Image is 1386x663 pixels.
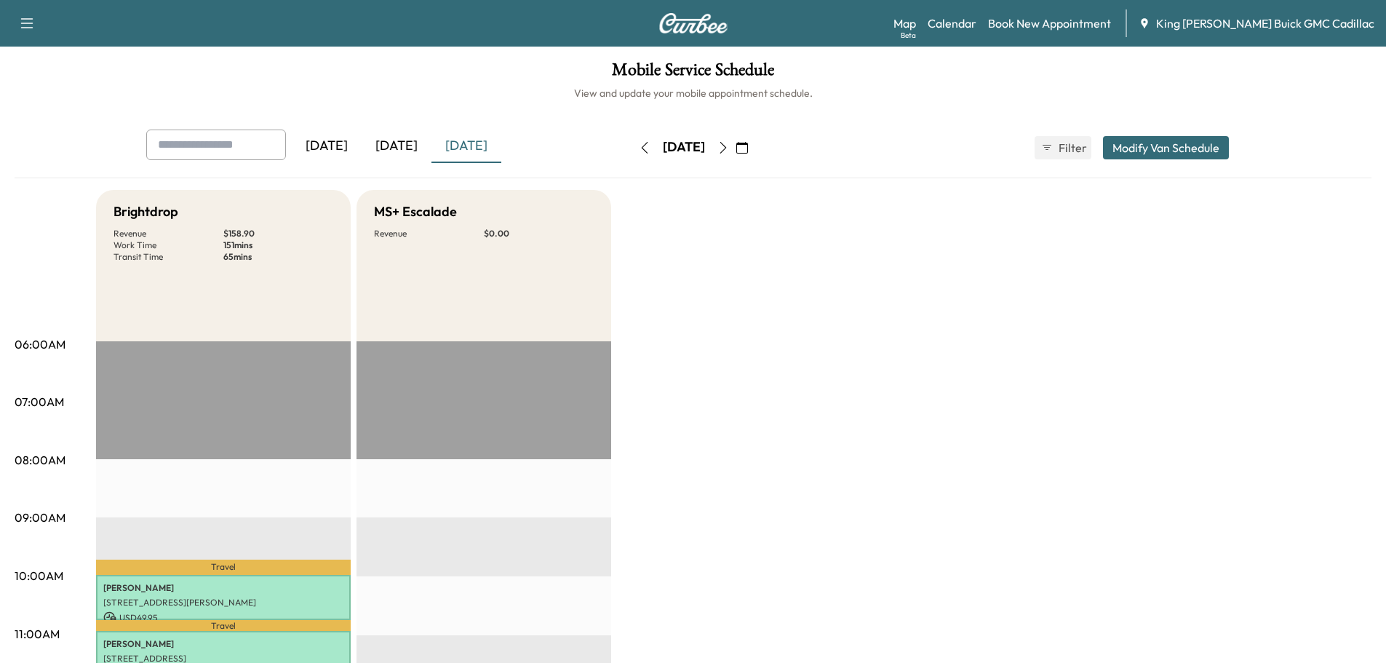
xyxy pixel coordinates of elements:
button: Modify Van Schedule [1103,136,1229,159]
p: Revenue [113,228,223,239]
span: King [PERSON_NAME] Buick GMC Cadillac [1156,15,1374,32]
span: Filter [1059,139,1085,156]
p: [STREET_ADDRESS][PERSON_NAME] [103,597,343,608]
p: Revenue [374,228,484,239]
p: 10:00AM [15,567,63,584]
div: [DATE] [431,130,501,163]
div: [DATE] [362,130,431,163]
h5: MS+ Escalade [374,202,457,222]
div: Beta [901,30,916,41]
h6: View and update your mobile appointment schedule. [15,86,1371,100]
p: [PERSON_NAME] [103,638,343,650]
a: Book New Appointment [988,15,1111,32]
a: Calendar [928,15,976,32]
h1: Mobile Service Schedule [15,61,1371,86]
p: 08:00AM [15,451,65,469]
a: MapBeta [893,15,916,32]
p: 65 mins [223,251,333,263]
div: [DATE] [663,138,705,156]
p: 11:00AM [15,625,60,643]
img: Curbee Logo [658,13,728,33]
p: Transit Time [113,251,223,263]
p: 06:00AM [15,336,65,353]
p: $ 0.00 [484,228,594,239]
p: 151 mins [223,239,333,251]
div: [DATE] [292,130,362,163]
h5: Brightdrop [113,202,178,222]
p: Work Time [113,239,223,251]
p: USD 49.95 [103,611,343,624]
p: [PERSON_NAME] [103,582,343,594]
p: Travel [96,620,351,631]
p: Travel [96,560,351,576]
p: 09:00AM [15,509,65,526]
p: 07:00AM [15,393,64,410]
p: $ 158.90 [223,228,333,239]
button: Filter [1035,136,1091,159]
